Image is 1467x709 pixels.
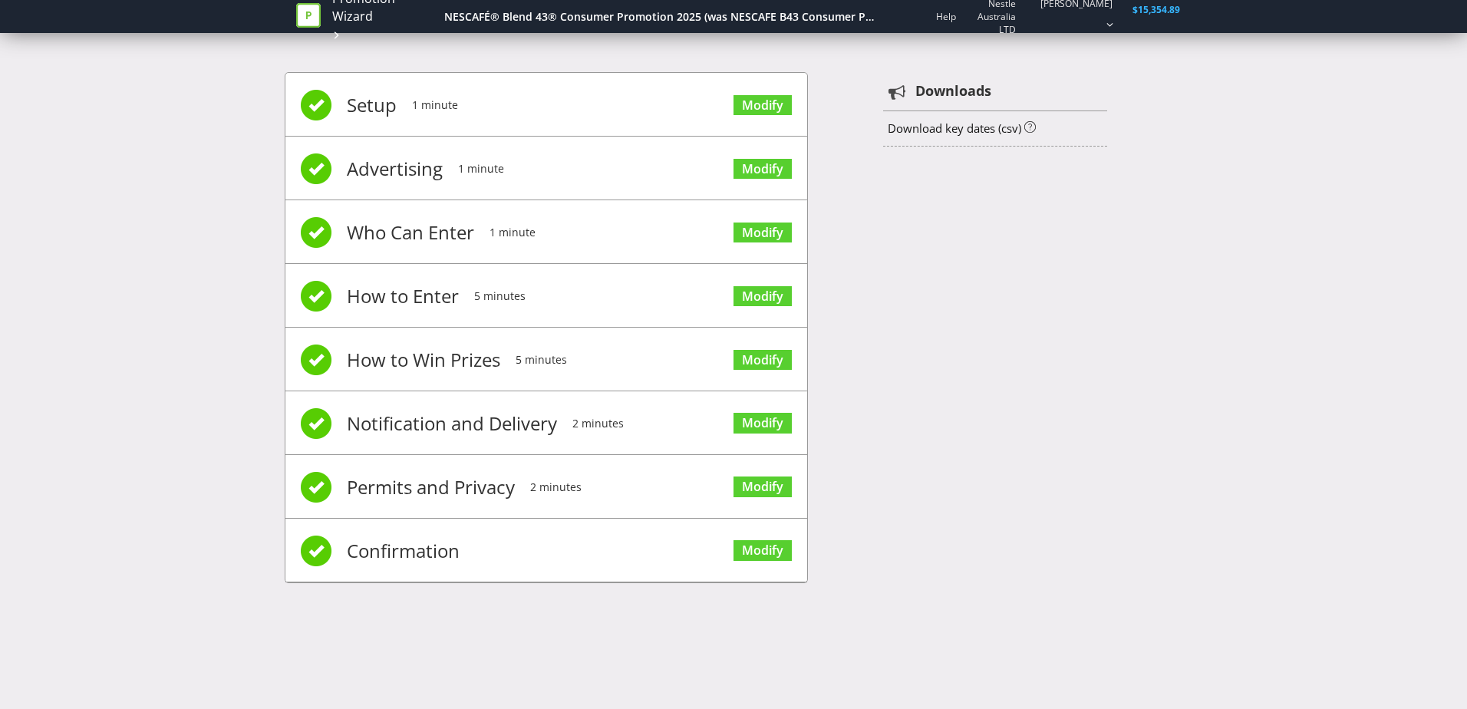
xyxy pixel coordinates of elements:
strong: Downloads [915,81,991,101]
span: How to Win Prizes [347,329,500,391]
span: 1 minute [458,138,504,200]
span: 5 minutes [516,329,567,391]
span: Confirmation [347,520,460,582]
a: Modify [733,350,792,371]
span: 2 minutes [530,457,582,518]
span: Who Can Enter [347,202,474,263]
span: 2 minutes [572,393,624,454]
a: Modify [733,95,792,116]
span: How to Enter [347,265,459,327]
span: 1 minute [412,74,458,136]
div: NESCAFÉ® Blend 43® Consumer Promotion 2025 (was NESCAFE B43 Consumer Promotion) [444,9,877,25]
span: Notification and Delivery [347,393,557,454]
span: Setup [347,74,397,136]
a: Modify [733,413,792,434]
a: Modify [733,159,792,180]
a: Modify [733,223,792,243]
tspan:  [888,84,906,101]
a: Download key dates (csv) [888,120,1021,136]
a: Modify [733,477,792,497]
a: Modify [733,540,792,561]
span: $15,354.89 [1132,3,1180,16]
a: Modify [733,286,792,307]
span: 1 minute [490,202,536,263]
span: Advertising [347,138,443,200]
a: Help [936,10,956,23]
span: 5 minutes [474,265,526,327]
span: Permits and Privacy [347,457,515,518]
